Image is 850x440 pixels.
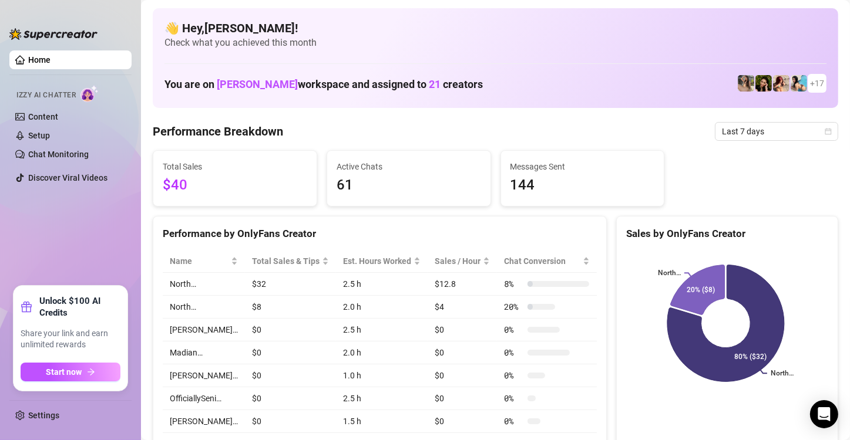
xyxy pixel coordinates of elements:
td: $0 [428,319,497,341]
img: North (@northnattvip) [791,75,807,92]
th: Sales / Hour [428,250,497,273]
td: OfficiallySeni… [163,387,245,410]
span: Last 7 days [722,123,831,140]
td: 2.0 h [336,296,428,319]
th: Chat Conversion [497,250,596,273]
td: [PERSON_NAME]… [163,410,245,433]
span: 0 % [504,392,523,405]
img: AI Chatter [80,85,99,102]
h1: You are on workspace and assigned to creators [164,78,483,91]
td: $0 [428,410,497,433]
span: 144 [510,174,655,197]
span: Chat Conversion [504,255,580,268]
span: 0 % [504,346,523,359]
span: Name [170,255,229,268]
span: $40 [163,174,307,197]
img: playfuldimples (@playfuldimples) [755,75,772,92]
button: Start nowarrow-right [21,363,120,381]
span: Total Sales & Tips [252,255,320,268]
span: calendar [825,128,832,135]
div: Est. Hours Worked [343,255,411,268]
span: Share your link and earn unlimited rewards [21,328,120,351]
a: Setup [28,131,50,140]
td: $0 [428,387,497,410]
img: North (@northnattfree) [773,75,789,92]
td: [PERSON_NAME]… [163,319,245,341]
td: North… [163,296,245,319]
span: 21 [429,78,441,90]
span: Active Chats [337,160,481,173]
h4: 👋 Hey, [PERSON_NAME] ! [164,20,827,36]
img: emilylou (@emilyylouu) [738,75,754,92]
span: Messages Sent [510,160,655,173]
td: $0 [245,387,336,410]
span: [PERSON_NAME] [217,78,298,90]
td: 2.5 h [336,319,428,341]
a: Home [28,55,51,65]
td: $4 [428,296,497,319]
td: $0 [245,319,336,341]
span: arrow-right [87,368,95,376]
td: [PERSON_NAME]… [163,364,245,387]
span: Sales / Hour [435,255,481,268]
div: Performance by OnlyFans Creator [163,226,597,242]
a: Discover Viral Videos [28,173,107,182]
th: Total Sales & Tips [245,250,336,273]
span: 0 % [504,323,523,336]
td: 1.0 h [336,364,428,387]
td: 2.0 h [336,341,428,364]
td: Madian… [163,341,245,364]
td: North… [163,273,245,296]
td: $0 [428,341,497,364]
td: $0 [245,364,336,387]
span: Start now [46,367,82,377]
span: Check what you achieved this month [164,36,827,49]
text: North… [658,269,681,277]
td: 2.5 h [336,387,428,410]
span: 20 % [504,300,523,313]
a: Chat Monitoring [28,150,89,159]
td: $32 [245,273,336,296]
span: Total Sales [163,160,307,173]
div: Open Intercom Messenger [810,400,838,428]
td: $0 [428,364,497,387]
a: Settings [28,411,59,420]
span: 8 % [504,277,523,290]
span: gift [21,301,32,313]
span: Izzy AI Chatter [16,90,76,101]
img: logo-BBDzfeDw.svg [9,28,98,40]
td: 1.5 h [336,410,428,433]
td: 2.5 h [336,273,428,296]
th: Name [163,250,245,273]
span: + 17 [810,77,824,90]
td: $0 [245,410,336,433]
text: North… [771,370,794,378]
div: Sales by OnlyFans Creator [626,226,828,242]
a: Content [28,112,58,121]
span: 0 % [504,415,523,428]
td: $0 [245,341,336,364]
td: $12.8 [428,273,497,296]
td: $8 [245,296,336,319]
strong: Unlock $100 AI Credits [39,295,120,319]
h4: Performance Breakdown [153,123,283,140]
span: 0 % [504,369,523,382]
span: 61 [337,174,481,197]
